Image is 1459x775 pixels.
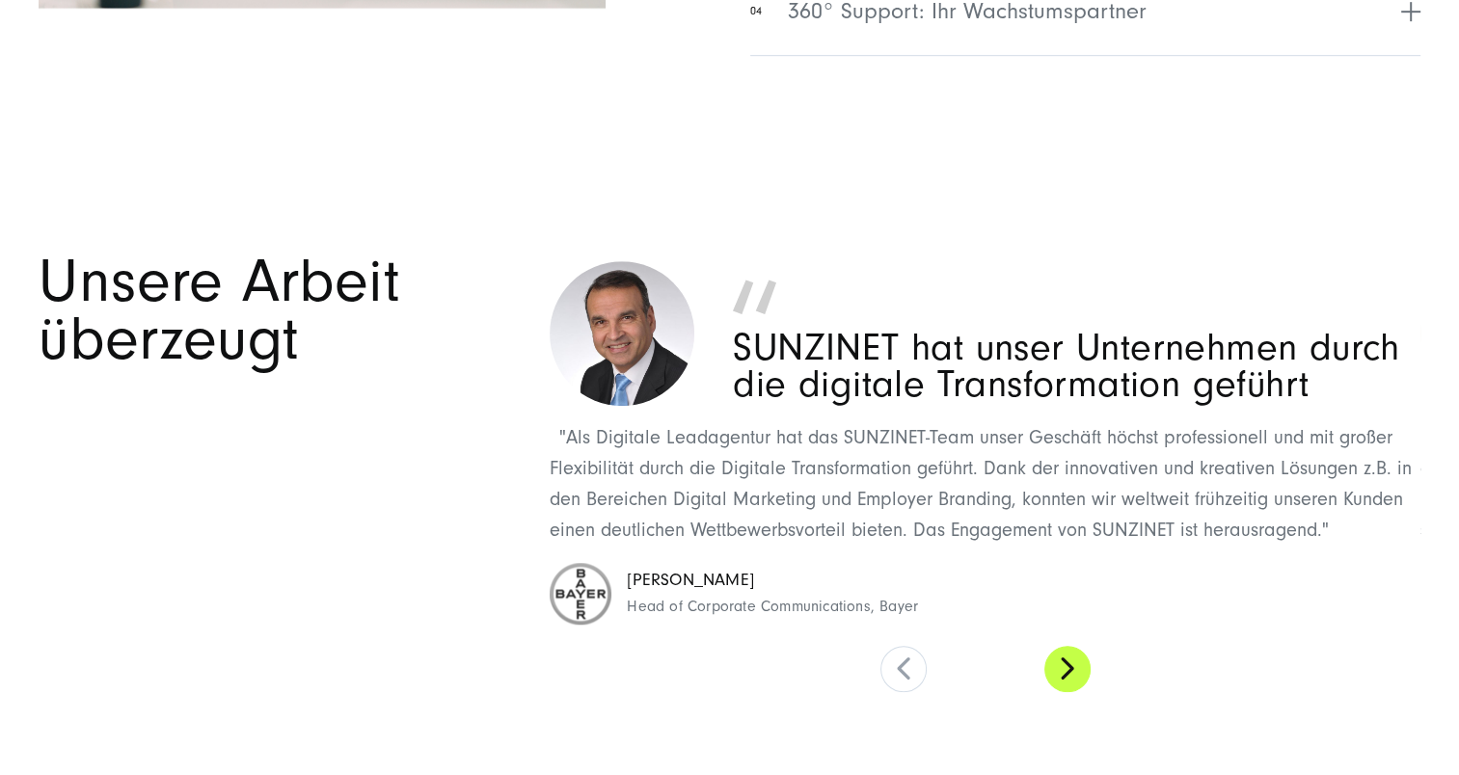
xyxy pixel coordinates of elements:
[627,567,918,595] span: [PERSON_NAME]
[39,253,523,370] h2: Unsere Arbeit überzeugt
[550,261,694,406] img: Dr.Arnold Rajathurai - Bayer - Head of Corporate Communications - Zitat für Digitalagentur SUNZINET
[733,330,1420,403] p: SUNZINET hat unser Unternehmen durch die digitale Transformation geführt
[750,3,762,20] span: 04
[627,595,918,620] span: Head of Corporate Communications, Bayer
[550,563,611,625] img: csm_sunzinet_logo_bayer_eb4d4698e2
[550,422,1420,546] p: "Als Digitale Leadagentur hat das SUNZINET-Team unser Geschäft höchst professionell und mit große...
